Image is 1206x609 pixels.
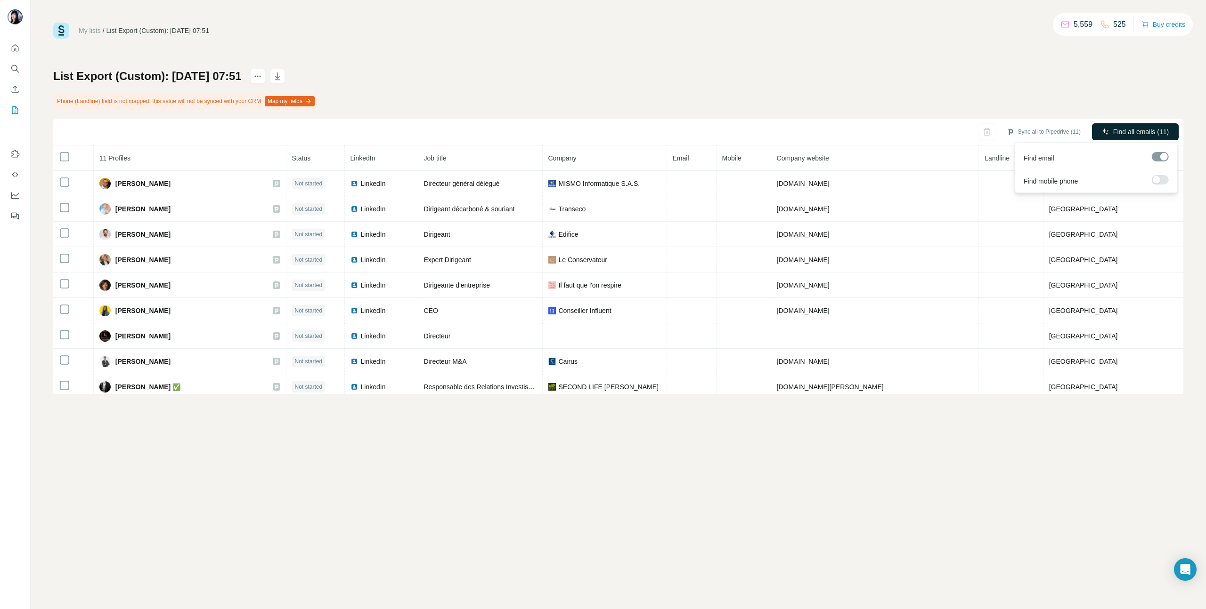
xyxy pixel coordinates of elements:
li: / [103,26,105,35]
span: Not started [295,281,323,289]
span: [GEOGRAPHIC_DATA] [1049,332,1118,340]
span: Landline [985,154,1010,162]
div: Open Intercom Messenger [1174,558,1197,581]
span: Company [548,154,577,162]
button: Buy credits [1141,18,1185,31]
button: Map my fields [265,96,315,106]
a: My lists [79,27,101,34]
button: My lists [8,102,23,119]
img: Avatar [99,330,111,342]
span: Expert Dirigeant [424,256,471,264]
span: Dirigeant [424,231,450,238]
img: Avatar [99,305,111,316]
span: [PERSON_NAME] [115,331,171,341]
span: [DOMAIN_NAME] [777,231,830,238]
span: Cairus [559,357,578,366]
span: Not started [295,179,323,188]
button: Use Surfe on LinkedIn [8,145,23,162]
span: LinkedIn [361,382,386,392]
span: [DOMAIN_NAME][PERSON_NAME] [777,383,884,391]
img: LinkedIn logo [350,231,358,238]
span: Find mobile phone [1024,176,1078,186]
img: company-logo [548,383,556,391]
img: company-logo [548,281,556,289]
span: Status [292,154,311,162]
span: [GEOGRAPHIC_DATA] [1049,231,1118,238]
span: [PERSON_NAME] [115,230,171,239]
img: Avatar [99,280,111,291]
span: [PERSON_NAME] [115,280,171,290]
span: Company website [777,154,829,162]
span: Conseiller Influent [559,306,611,315]
img: Avatar [8,9,23,24]
img: Avatar [99,381,111,393]
span: Transeco [559,204,586,214]
img: LinkedIn logo [350,256,358,264]
span: LinkedIn [361,331,386,341]
img: LinkedIn logo [350,281,358,289]
span: Responsable des Relations Investisseurs et Partenaires [424,383,587,391]
span: [GEOGRAPHIC_DATA] [1049,383,1118,391]
span: [GEOGRAPHIC_DATA] [1049,256,1118,264]
span: LinkedIn [350,154,375,162]
span: Not started [295,383,323,391]
img: Avatar [99,229,111,240]
span: [DOMAIN_NAME] [777,180,830,187]
span: Mobile [722,154,742,162]
span: [PERSON_NAME] [115,306,171,315]
img: LinkedIn logo [350,332,358,340]
span: [PERSON_NAME] [115,357,171,366]
span: [DOMAIN_NAME] [777,205,830,213]
button: Feedback [8,208,23,224]
span: Dirigeante d'entreprise [424,281,490,289]
button: Search [8,60,23,77]
span: [DOMAIN_NAME] [777,256,830,264]
span: 11 Profiles [99,154,130,162]
span: Not started [295,306,323,315]
button: actions [250,69,265,84]
span: LinkedIn [361,357,386,366]
span: Il faut que l'on respire [559,280,621,290]
span: Not started [295,357,323,366]
p: 525 [1113,19,1126,30]
span: [PERSON_NAME] [115,255,171,264]
img: company-logo [548,358,556,365]
button: Sync all to Pipedrive (11) [1000,125,1087,139]
span: SECOND LIFE [PERSON_NAME] [559,382,659,392]
span: [GEOGRAPHIC_DATA] [1049,358,1118,365]
span: Find all emails (11) [1113,127,1169,136]
span: [DOMAIN_NAME] [777,358,830,365]
span: Not started [295,205,323,213]
img: Avatar [99,356,111,367]
span: Find email [1024,153,1054,163]
button: Enrich CSV [8,81,23,98]
span: Not started [295,230,323,239]
span: Email [673,154,689,162]
img: company-logo [548,307,556,314]
img: LinkedIn logo [350,358,358,365]
img: company-logo [548,256,556,264]
span: [DOMAIN_NAME] [777,307,830,314]
img: company-logo [548,180,556,187]
img: Surfe Logo [53,23,69,39]
span: [GEOGRAPHIC_DATA] [1049,281,1118,289]
p: 5,559 [1074,19,1092,30]
span: [DOMAIN_NAME] [777,281,830,289]
button: Quick start [8,40,23,56]
button: Find all emails (11) [1092,123,1179,140]
span: CEO [424,307,438,314]
span: Edifice [559,230,579,239]
span: [GEOGRAPHIC_DATA] [1049,307,1118,314]
span: Directeur [424,332,451,340]
span: Directeur M&A [424,358,467,365]
span: Le Conservateur [559,255,608,264]
span: LinkedIn [361,306,386,315]
span: Dirigeant décarboné & souriant [424,205,515,213]
span: LinkedIn [361,179,386,188]
div: Phone (Landline) field is not mapped, this value will not be synced with your CRM [53,93,317,109]
img: LinkedIn logo [350,307,358,314]
span: Not started [295,256,323,264]
span: [PERSON_NAME] [115,179,171,188]
h1: List Export (Custom): [DATE] 07:51 [53,69,242,84]
button: Use Surfe API [8,166,23,183]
